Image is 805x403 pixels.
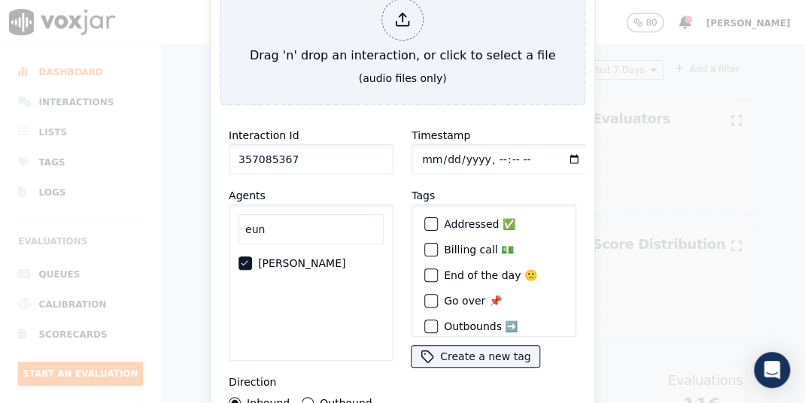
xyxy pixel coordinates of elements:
[444,219,515,229] label: Addressed ✅
[412,129,470,141] label: Timestamp
[229,376,276,388] label: Direction
[258,258,345,268] label: [PERSON_NAME]
[444,321,518,332] label: Outbounds ➡️
[238,214,384,244] input: Search Agents...
[444,270,537,280] label: End of the day 🙁
[754,352,790,388] div: Open Intercom Messenger
[444,295,502,306] label: Go over 📌
[444,244,514,255] label: Billing call 💵
[229,189,266,201] label: Agents
[412,189,435,201] label: Tags
[229,129,299,141] label: Interaction Id
[412,346,539,367] button: Create a new tag
[229,144,393,174] input: reference id, file name, etc
[359,71,447,86] div: (audio files only)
